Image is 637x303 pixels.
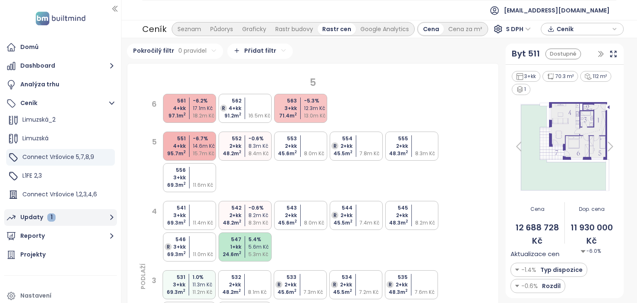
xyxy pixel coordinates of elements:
sup: 2 [294,112,297,117]
div: Limuzská [6,130,115,147]
div: Connect Vršovice 5,7,8,9 [6,149,115,166]
div: Dostupné [545,49,581,60]
div: 555 [384,135,408,142]
div: 2+kk [383,281,408,288]
div: 11.4m Kč [193,219,217,227]
span: Rozdíl [540,281,561,291]
sup: 2 [406,149,408,154]
div: 561 [161,97,186,105]
img: Decrease [515,265,519,274]
sup: 2 [183,112,186,117]
sup: 2 [183,181,186,186]
div: 2+kk [328,142,353,150]
sup: 2 [238,288,241,293]
span: Limuzská [22,134,49,142]
a: Domů [4,39,117,56]
div: R [331,212,338,219]
div: 45.5 m [328,150,353,157]
div: 554 [328,135,353,142]
div: 95.7 m [161,150,186,157]
div: 563 [272,97,297,105]
div: 48.3 m [384,150,408,157]
span: -0.6% [521,281,538,291]
div: 8.0m Kč [304,219,328,227]
sup: 2 [239,219,241,224]
div: 48.3 m [383,288,408,296]
div: 18.2m Kč [193,112,217,120]
div: R [387,281,394,288]
div: Přidat filtr [227,44,293,59]
div: 8.2m Kč [248,212,273,219]
div: -6.2 % [193,97,217,105]
div: Byt 511 [512,47,540,60]
div: 2+kk [216,281,241,288]
div: 69.3 m [161,288,185,296]
div: 4+kk [161,105,186,112]
div: 3+kk [161,174,186,181]
div: 5 [139,75,488,90]
sup: 2 [239,250,241,255]
div: Seznam [173,23,206,35]
div: 11.2m Kč [192,288,217,296]
div: 2+kk [384,212,408,219]
div: -6.7 % [193,135,217,142]
div: 2+kk [272,212,297,219]
div: 541 [161,204,186,212]
div: Analýza trhu [20,79,59,90]
span: -6.0% [581,247,601,255]
div: 8.3m Kč [248,142,273,150]
div: 4+kk [217,105,241,112]
div: -5.3 % [304,97,328,105]
div: 7.2m Kč [359,288,384,296]
div: 69.3 m [161,181,186,189]
div: -0.6 % [248,204,273,212]
sup: 2 [294,288,297,293]
sup: 2 [183,288,185,293]
div: 8.4m Kč [248,150,273,157]
div: 8.3m Kč [248,219,273,227]
div: 69.3 m [161,251,186,258]
div: Ceník [142,22,167,37]
div: 534 [328,274,352,281]
div: 45.5 m [328,219,353,227]
div: 542 [217,204,241,212]
div: 13.0m Kč [304,112,328,120]
span: 11 930 000 Kč [565,221,619,247]
div: R [220,105,227,112]
span: Cena [511,205,564,213]
div: 533 [272,274,297,281]
div: Limuzská_2 [6,112,115,128]
sup: 2 [239,149,241,154]
sup: 2 [405,288,408,293]
div: 551 [161,135,186,142]
div: 5.6m Kč [248,243,273,251]
a: Projekty [4,247,117,263]
div: L1FE 2,3 [6,168,115,184]
div: Pokročilý filtr [127,44,223,59]
div: 2+kk [328,212,353,219]
div: 7.3m Kč [304,288,328,296]
div: Connect Vršovice 1,2,3,4,6 [6,186,115,203]
span: Dop. cena [565,205,619,213]
div: 4 [152,205,157,257]
sup: 2 [350,149,353,154]
div: 91.2 m [217,112,241,120]
div: 3+kk [512,71,541,82]
div: 2+kk [272,281,297,288]
div: 45.6 m [272,288,297,296]
span: Ceník [557,23,610,35]
div: 48.2 m [216,288,241,296]
div: 1.0 % [192,274,217,281]
div: 11.6m Kč [193,181,217,189]
div: 8.2m Kč [415,219,440,227]
img: Floor plan [511,99,619,195]
div: 8.3m Kč [415,150,440,157]
div: Google Analytics [356,23,413,35]
div: 7.8m Kč [360,150,384,157]
div: 48.2 m [217,150,241,157]
div: 532 [216,274,241,281]
div: 1+kk [217,243,241,251]
div: R [331,281,338,288]
div: 11.0m Kč [193,251,217,258]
